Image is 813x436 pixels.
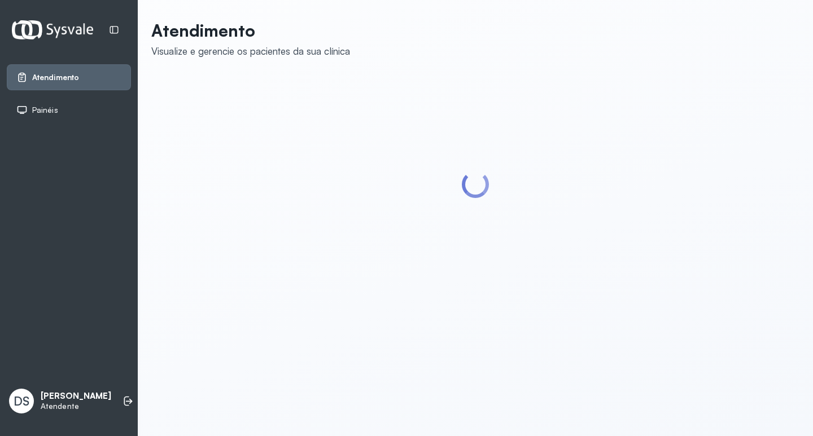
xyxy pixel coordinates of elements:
a: Atendimento [16,72,121,83]
p: [PERSON_NAME] [41,391,111,402]
span: Atendimento [32,73,79,82]
p: Atendimento [151,20,350,41]
img: Logotipo do estabelecimento [12,20,93,39]
div: Visualize e gerencie os pacientes da sua clínica [151,45,350,57]
span: Painéis [32,105,58,115]
p: Atendente [41,402,111,411]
